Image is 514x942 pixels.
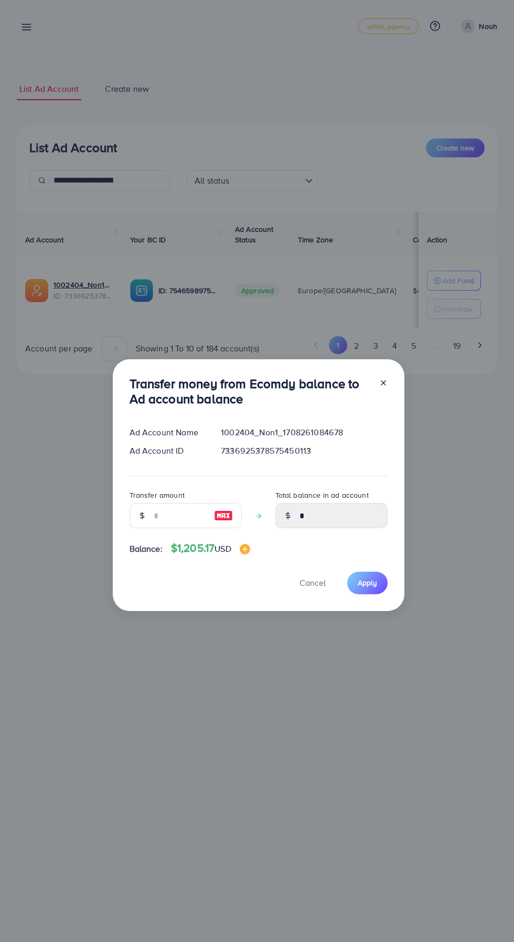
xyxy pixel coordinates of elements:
[171,542,250,555] h4: $1,205.17
[130,490,185,500] label: Transfer amount
[121,445,213,457] div: Ad Account ID
[358,577,377,588] span: Apply
[130,376,371,406] h3: Transfer money from Ecomdy balance to Ad account balance
[121,426,213,438] div: Ad Account Name
[240,544,250,554] img: image
[215,543,231,554] span: USD
[212,445,395,457] div: 7336925378575450113
[130,543,163,555] span: Balance:
[275,490,369,500] label: Total balance in ad account
[214,509,233,522] img: image
[347,572,388,594] button: Apply
[212,426,395,438] div: 1002404_Non1_1708261084678
[286,572,339,594] button: Cancel
[299,577,326,588] span: Cancel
